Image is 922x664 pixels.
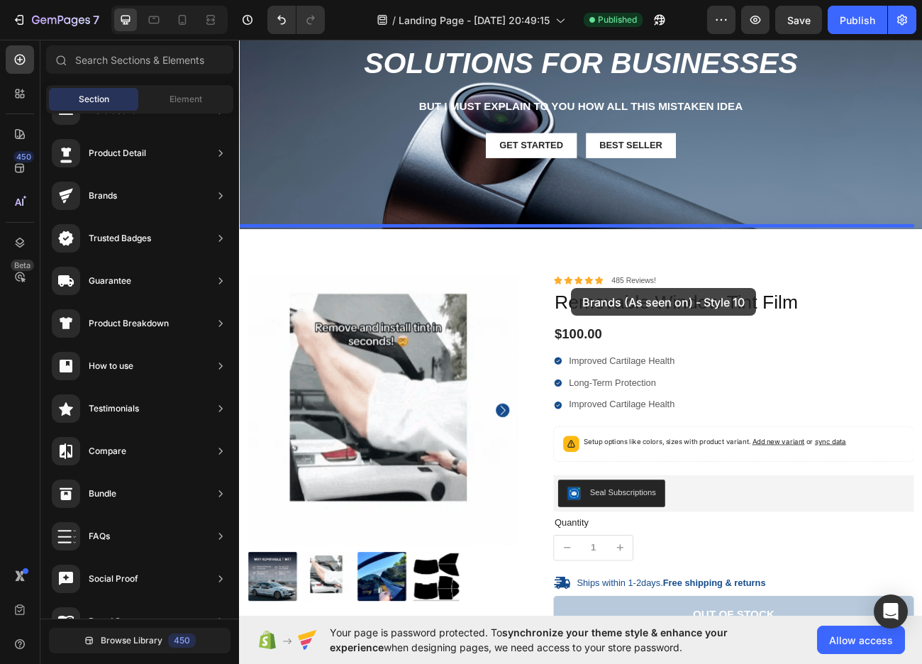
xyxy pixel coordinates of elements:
[79,93,109,106] span: Section
[49,628,230,653] button: Browse Library450
[330,625,783,655] span: Your page is password protected. To when designing pages, we need access to your store password.
[392,13,396,28] span: /
[89,274,131,288] div: Guarantee
[89,529,110,543] div: FAQs
[239,35,922,620] iframe: Design area
[399,13,550,28] span: Landing Page - [DATE] 20:49:15
[330,626,728,653] span: synchronize your theme style & enhance your experience
[89,444,126,458] div: Compare
[89,189,117,203] div: Brands
[89,316,169,331] div: Product Breakdown
[817,626,905,654] button: Allow access
[6,6,106,34] button: 7
[101,634,162,647] span: Browse Library
[168,633,196,648] div: 450
[11,260,34,271] div: Beta
[89,402,139,416] div: Testimonials
[828,6,887,34] button: Publish
[840,13,875,28] div: Publish
[13,151,34,162] div: 450
[89,487,116,501] div: Bundle
[89,359,133,373] div: How to use
[874,594,908,629] div: Open Intercom Messenger
[829,633,893,648] span: Allow access
[267,6,325,34] div: Undo/Redo
[89,231,151,245] div: Trusted Badges
[89,146,146,160] div: Product Detail
[89,572,138,586] div: Social Proof
[89,614,137,629] div: Brand Story
[93,11,99,28] p: 7
[170,93,202,106] span: Element
[598,13,637,26] span: Published
[46,45,233,74] input: Search Sections & Elements
[775,6,822,34] button: Save
[787,14,811,26] span: Save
